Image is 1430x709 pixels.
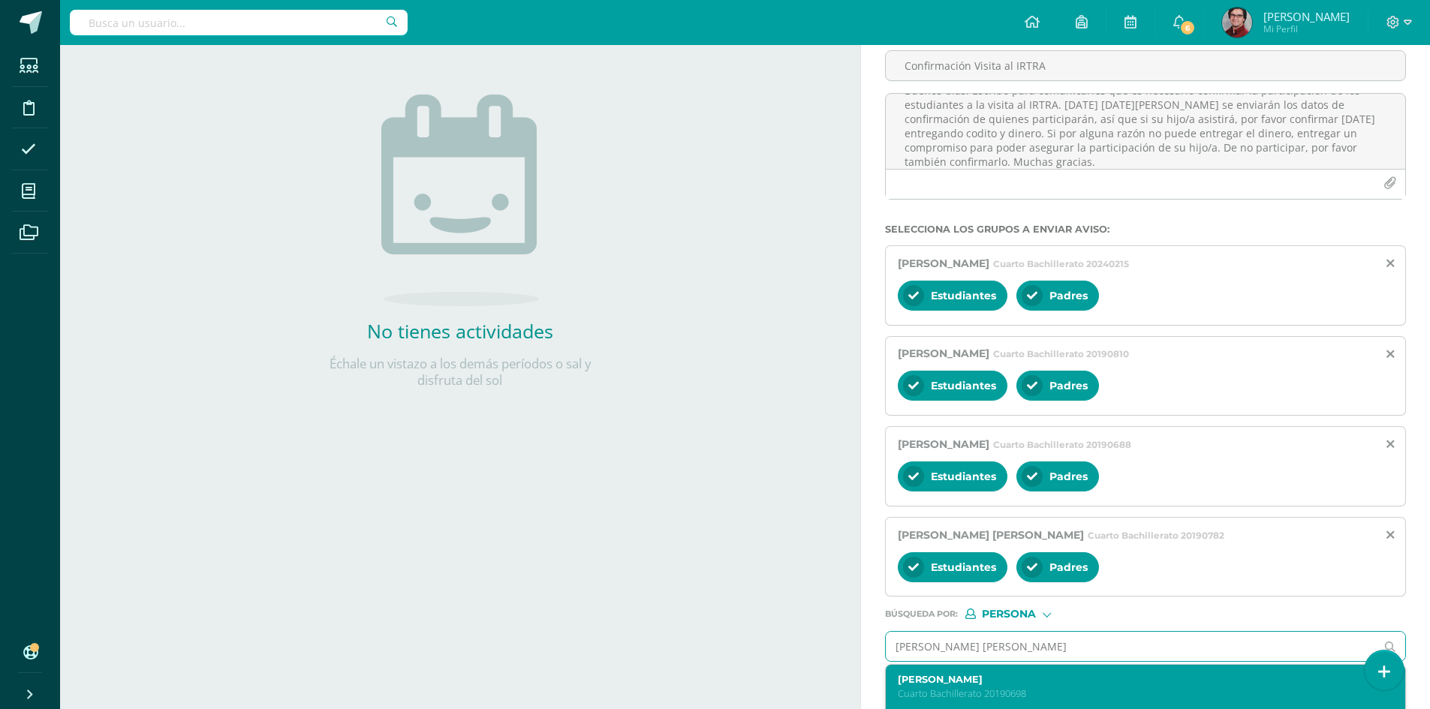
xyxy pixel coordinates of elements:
[1049,379,1088,392] span: Padres
[1263,9,1350,24] span: [PERSON_NAME]
[1049,289,1088,302] span: Padres
[70,10,408,35] input: Busca un usuario...
[898,257,989,270] span: [PERSON_NAME]
[885,610,958,618] span: Búsqueda por :
[931,379,996,392] span: Estudiantes
[1263,23,1350,35] span: Mi Perfil
[1179,20,1196,36] span: 6
[993,439,1131,450] span: Cuarto Bachillerato 20190688
[931,560,996,574] span: Estudiantes
[885,224,1406,235] label: Selecciona los grupos a enviar aviso :
[1049,470,1088,483] span: Padres
[310,318,610,344] h2: No tienes actividades
[1088,530,1224,541] span: Cuarto Bachillerato 20190782
[965,608,1078,619] div: [object Object]
[931,289,996,302] span: Estudiantes
[898,687,1371,700] p: Cuarto Bachillerato 20190698
[381,95,539,306] img: no_activities.png
[886,94,1405,169] textarea: Buenos días. Escribo para comunicarles que es necesario confirmar la participación de los estudia...
[993,348,1129,359] span: Cuarto Bachillerato 20190810
[898,347,989,360] span: [PERSON_NAME]
[1222,8,1252,38] img: c9a93b4e3ae5c871dba39c2d8a78a895.png
[310,356,610,389] p: Échale un vistazo a los demás períodos o sal y disfruta del sol
[898,437,989,451] span: [PERSON_NAME]
[1049,560,1088,574] span: Padres
[982,610,1036,618] span: Persona
[898,674,1371,685] label: [PERSON_NAME]
[993,258,1129,269] span: Cuarto Bachillerato 20240215
[898,528,1084,542] span: [PERSON_NAME] [PERSON_NAME]
[886,51,1405,80] input: Titulo
[931,470,996,483] span: Estudiantes
[886,632,1375,661] input: Ej. Mario Galindo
